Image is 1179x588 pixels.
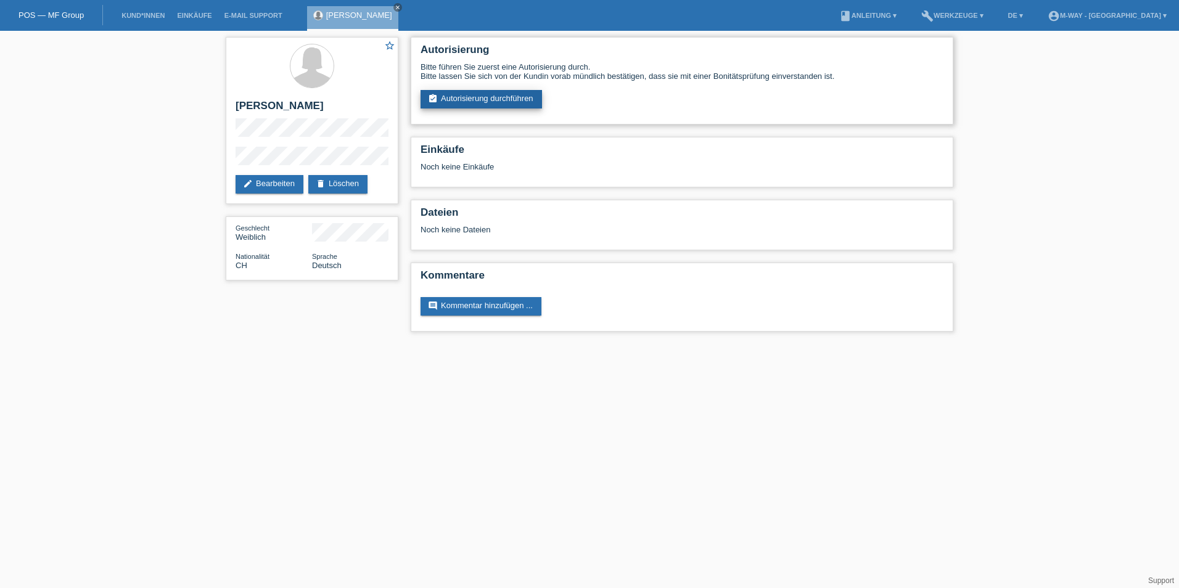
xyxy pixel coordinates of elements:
a: commentKommentar hinzufügen ... [421,297,541,316]
a: Einkäufe [171,12,218,19]
i: close [395,4,401,10]
a: E-Mail Support [218,12,289,19]
span: Nationalität [236,253,269,260]
span: Schweiz [236,261,247,270]
i: build [921,10,934,22]
a: star_border [384,40,395,53]
a: account_circlem-way - [GEOGRAPHIC_DATA] ▾ [1041,12,1173,19]
div: Weiblich [236,223,312,242]
a: close [393,3,402,12]
h2: [PERSON_NAME] [236,100,388,118]
a: assignment_turned_inAutorisierung durchführen [421,90,542,108]
i: book [839,10,852,22]
a: buildWerkzeuge ▾ [915,12,990,19]
i: assignment_turned_in [428,94,438,104]
a: Support [1148,576,1174,585]
i: delete [316,179,326,189]
i: edit [243,179,253,189]
h2: Kommentare [421,269,943,288]
a: Kund*innen [115,12,171,19]
a: deleteLöschen [308,175,368,194]
h2: Dateien [421,206,943,225]
a: editBearbeiten [236,175,303,194]
a: [PERSON_NAME] [326,10,392,20]
h2: Autorisierung [421,44,943,62]
div: Noch keine Einkäufe [421,162,943,181]
div: Bitte führen Sie zuerst eine Autorisierung durch. Bitte lassen Sie sich von der Kundin vorab münd... [421,62,943,81]
i: comment [428,301,438,311]
h2: Einkäufe [421,144,943,162]
i: star_border [384,40,395,51]
a: DE ▾ [1002,12,1029,19]
i: account_circle [1048,10,1060,22]
div: Noch keine Dateien [421,225,797,234]
span: Geschlecht [236,224,269,232]
a: bookAnleitung ▾ [833,12,903,19]
span: Sprache [312,253,337,260]
a: POS — MF Group [18,10,84,20]
span: Deutsch [312,261,342,270]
